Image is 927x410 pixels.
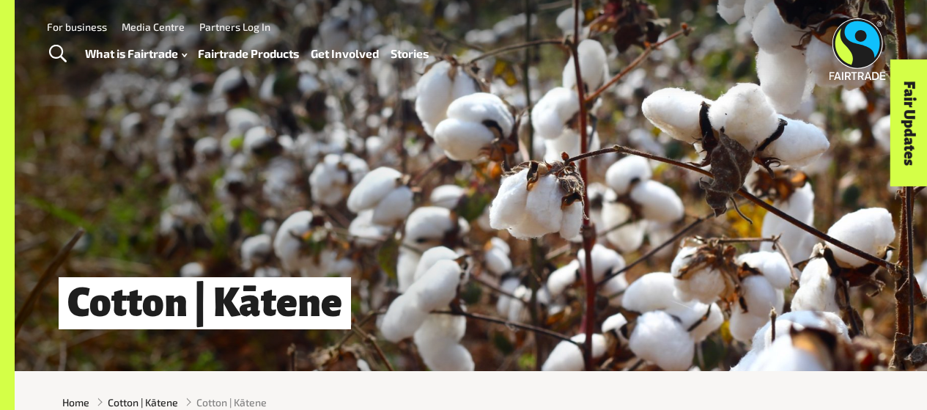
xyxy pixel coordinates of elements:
[108,395,178,410] a: Cotton | Kātene
[830,18,886,80] img: Fairtrade Australia New Zealand logo
[311,43,379,64] a: Get Involved
[47,21,107,33] a: For business
[198,43,299,64] a: Fairtrade Products
[59,277,351,329] h1: Cotton | Kātene
[391,43,429,64] a: Stories
[199,21,270,33] a: Partners Log In
[62,395,89,410] a: Home
[196,395,267,410] span: Cotton | Kātene
[122,21,185,33] a: Media Centre
[40,36,75,73] a: Toggle Search
[85,43,187,64] a: What is Fairtrade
